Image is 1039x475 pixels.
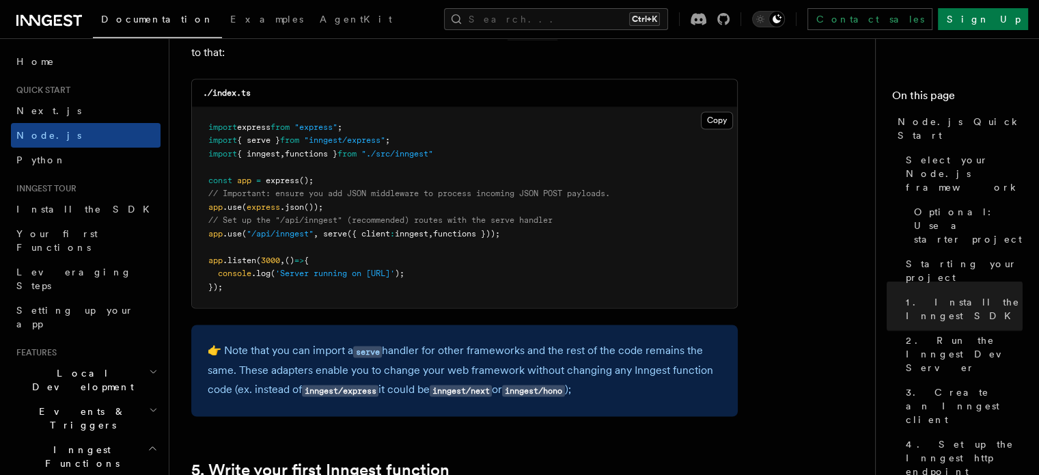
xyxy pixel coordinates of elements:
span: .log [251,269,271,278]
a: Documentation [93,4,222,38]
span: 3. Create an Inngest client [906,385,1023,426]
a: Starting your project [900,252,1023,290]
span: app [208,202,223,212]
span: Inngest Functions [11,443,148,470]
a: Python [11,148,161,172]
span: Examples [230,14,303,25]
span: Starting your project [906,257,1023,284]
span: , [428,229,433,239]
a: Leveraging Steps [11,260,161,298]
span: Quick start [11,85,70,96]
span: .json [280,202,304,212]
a: Install the SDK [11,197,161,221]
span: .use [223,202,242,212]
a: Your first Functions [11,221,161,260]
a: Node.js Quick Start [892,109,1023,148]
span: express [247,202,280,212]
span: Select your Node.js framework [906,153,1023,194]
a: Select your Node.js framework [900,148,1023,200]
span: { serve } [237,135,280,145]
h4: On this page [892,87,1023,109]
span: from [337,149,357,159]
p: 👉 Note that you can import a handler for other frameworks and the rest of the code remains the sa... [208,341,721,400]
button: Search...Ctrl+K [444,8,668,30]
span: , [280,256,285,265]
code: inngest/hono [502,385,564,396]
span: Local Development [11,366,149,394]
span: Setting up your app [16,305,134,329]
span: Features [11,347,57,358]
span: AgentKit [320,14,392,25]
a: Next.js [11,98,161,123]
span: => [294,256,304,265]
span: , [280,149,285,159]
span: ; [385,135,390,145]
span: 3000 [261,256,280,265]
code: inngest/next [430,385,492,396]
code: serve [353,346,382,357]
a: Setting up your app [11,298,161,336]
span: ( [242,229,247,239]
span: 'Server running on [URL]' [275,269,395,278]
span: (); [299,176,314,185]
a: serve [353,344,382,357]
span: express [237,122,271,132]
span: .listen [223,256,256,265]
span: app [208,256,223,265]
span: "/api/inngest" [247,229,314,239]
span: }); [208,282,223,292]
a: Sign Up [938,8,1028,30]
a: Contact sales [807,8,932,30]
span: ( [242,202,247,212]
button: Copy [701,111,733,129]
span: Node.js [16,130,81,141]
button: Toggle dark mode [752,11,785,27]
span: ); [395,269,404,278]
span: ( [256,256,261,265]
span: Documentation [101,14,214,25]
span: app [208,229,223,239]
span: Inngest tour [11,183,77,194]
span: Node.js Quick Start [898,115,1023,142]
a: Optional: Use a starter project [909,200,1023,252]
span: () [285,256,294,265]
span: ()); [304,202,323,212]
button: Events & Triggers [11,399,161,437]
code: inngest.ts [506,28,559,40]
span: ( [271,269,275,278]
span: Install the SDK [16,204,158,215]
kbd: Ctrl+K [629,12,660,26]
span: const [208,176,232,185]
span: // Important: ensure you add JSON middleware to process incoming JSON POST payloads. [208,189,610,198]
span: .use [223,229,242,239]
span: "express" [294,122,337,132]
button: Local Development [11,361,161,399]
a: 1. Install the Inngest SDK [900,290,1023,328]
span: Home [16,55,55,68]
span: import [208,149,237,159]
span: import [208,122,237,132]
span: Python [16,154,66,165]
span: inngest [395,229,428,239]
a: Examples [222,4,311,37]
a: Node.js [11,123,161,148]
span: from [271,122,290,132]
span: // Set up the "/api/inngest" (recommended) routes with the serve handler [208,215,553,225]
span: Leveraging Steps [16,267,132,291]
span: , [314,229,318,239]
span: "./src/inngest" [361,149,433,159]
a: Home [11,49,161,74]
span: import [208,135,237,145]
span: { inngest [237,149,280,159]
span: express [266,176,299,185]
a: 2. Run the Inngest Dev Server [900,328,1023,380]
span: Optional: Use a starter project [914,205,1023,246]
span: : [390,229,395,239]
span: = [256,176,261,185]
span: 2. Run the Inngest Dev Server [906,334,1023,375]
a: 3. Create an Inngest client [900,380,1023,432]
span: functions })); [433,229,500,239]
span: "inngest/express" [304,135,385,145]
span: Your first Functions [16,228,98,253]
code: inngest/express [302,385,378,396]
